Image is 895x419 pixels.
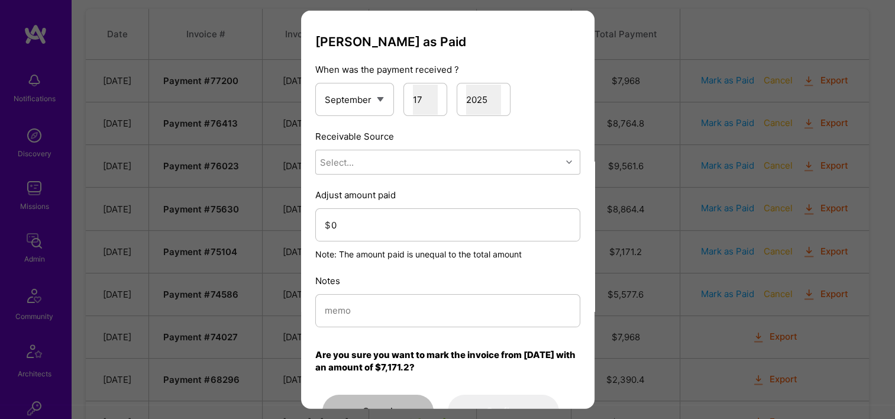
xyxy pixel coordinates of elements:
[325,295,571,325] input: memo
[315,275,580,287] p: Notes
[315,130,580,143] p: Receivable Source
[315,63,580,76] p: When was the payment received ?
[320,156,354,168] div: Select...
[315,249,580,260] p: Note: The amount paid is unequal to the total amount
[315,189,580,201] p: Adjust amount paid
[315,34,580,49] h3: [PERSON_NAME] as Paid
[301,11,594,409] div: modal
[325,218,331,231] div: $
[315,349,580,373] p: Are you sure you want to mark the invoice from [DATE] with an amount of $7,171.2?
[566,159,572,165] i: icon Chevron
